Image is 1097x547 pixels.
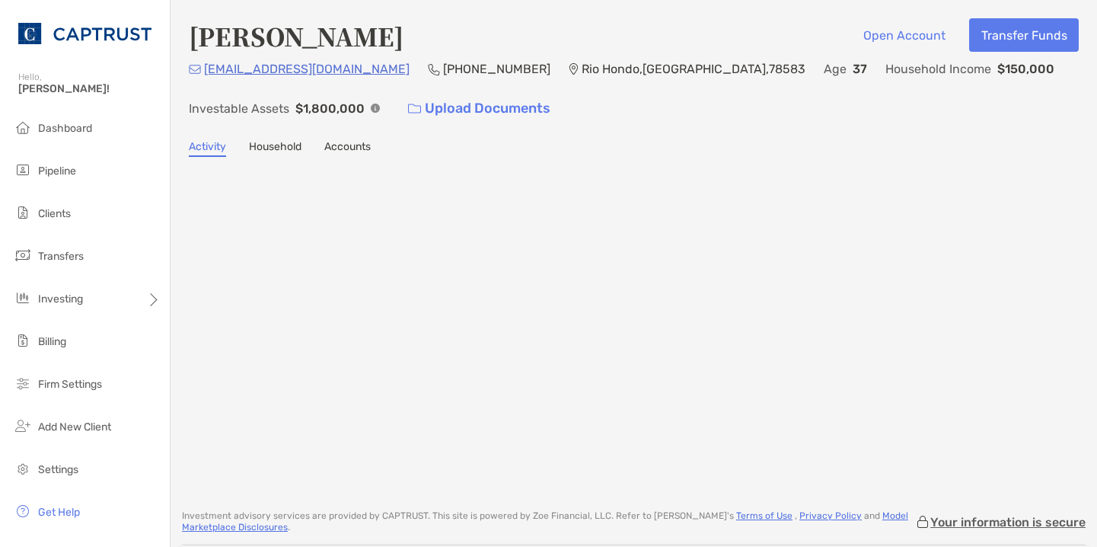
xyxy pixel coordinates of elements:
[824,59,847,78] p: Age
[14,459,32,478] img: settings icon
[799,510,862,521] a: Privacy Policy
[428,63,440,75] img: Phone Icon
[14,118,32,136] img: dashboard icon
[14,246,32,264] img: transfers icon
[38,463,78,476] span: Settings
[853,59,867,78] p: 37
[582,59,805,78] p: Rio Hondo , [GEOGRAPHIC_DATA] , 78583
[38,293,83,305] span: Investing
[38,506,80,519] span: Get Help
[398,92,560,125] a: Upload Documents
[18,82,161,95] span: [PERSON_NAME]!
[38,335,66,348] span: Billing
[38,165,76,178] span: Pipeline
[324,140,371,157] a: Accounts
[38,122,92,135] span: Dashboard
[443,59,550,78] p: [PHONE_NUMBER]
[930,515,1086,529] p: Your information is secure
[14,374,32,392] img: firm-settings icon
[569,63,579,75] img: Location Icon
[851,18,957,52] button: Open Account
[14,203,32,222] img: clients icon
[38,421,111,433] span: Add New Client
[182,510,915,533] p: Investment advisory services are provided by CAPTRUST . This site is powered by Zoe Financial, LL...
[189,18,403,53] h4: [PERSON_NAME]
[295,99,365,118] p: $1,800,000
[204,59,410,78] p: [EMAIL_ADDRESS][DOMAIN_NAME]
[885,59,991,78] p: Household Income
[997,59,1054,78] p: $150,000
[249,140,301,157] a: Household
[969,18,1079,52] button: Transfer Funds
[18,6,151,61] img: CAPTRUST Logo
[14,502,32,520] img: get-help icon
[736,510,792,521] a: Terms of Use
[182,510,908,533] a: Model Marketplace Disclosures
[408,104,421,114] img: button icon
[14,161,32,179] img: pipeline icon
[14,331,32,350] img: billing icon
[38,207,71,220] span: Clients
[14,417,32,435] img: add_new_client icon
[14,289,32,307] img: investing icon
[189,65,201,74] img: Email Icon
[371,104,380,113] img: Info Icon
[38,250,84,263] span: Transfers
[189,99,289,118] p: Investable Assets
[38,378,102,391] span: Firm Settings
[189,140,226,157] a: Activity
